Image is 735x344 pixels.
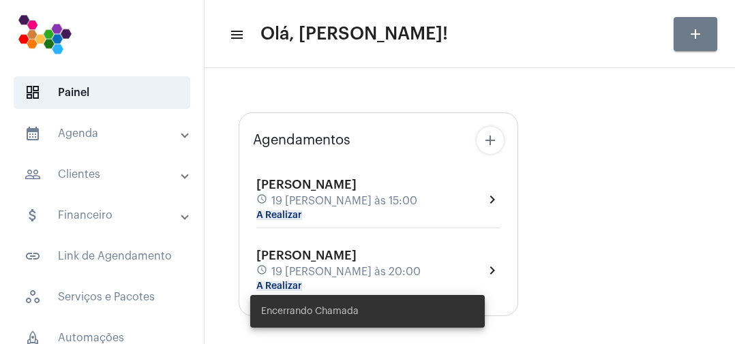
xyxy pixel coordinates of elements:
mat-panel-title: Agenda [25,125,182,142]
span: [PERSON_NAME] [256,178,357,191]
mat-icon: chevron_right [484,191,500,208]
mat-expansion-panel-header: sidenav iconClientes [8,158,204,191]
span: 19 [PERSON_NAME] às 20:00 [271,266,421,278]
mat-icon: sidenav icon [25,207,41,223]
mat-icon: add [687,26,704,42]
mat-icon: sidenav icon [25,125,41,142]
img: 7bf4c2a9-cb5a-6366-d80e-59e5d4b2024a.png [11,7,78,61]
span: Agendamentos [253,133,350,148]
mat-icon: sidenav icon [229,27,243,43]
span: sidenav icon [25,84,41,101]
span: Link de Agendamento [14,240,190,272]
mat-expansion-panel-header: sidenav iconAgenda [8,117,204,150]
mat-panel-title: Clientes [25,166,182,183]
mat-expansion-panel-header: sidenav iconFinanceiro [8,199,204,232]
span: Serviços e Pacotes [14,281,190,313]
span: sidenav icon [25,289,41,305]
span: Painel [14,76,190,109]
mat-icon: sidenav icon [25,166,41,183]
mat-icon: sidenav icon [25,248,41,264]
mat-icon: schedule [256,193,269,208]
mat-panel-title: Financeiro [25,207,182,223]
mat-icon: schedule [256,264,269,279]
span: Encerrando Chamada [261,304,359,318]
span: [PERSON_NAME] [256,249,357,262]
span: Olá, [PERSON_NAME]! [260,23,448,45]
mat-icon: add [482,132,498,148]
mat-icon: chevron_right [484,262,500,279]
mat-chip: A Realizar [256,210,302,220]
span: 19 [PERSON_NAME] às 15:00 [271,195,417,207]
